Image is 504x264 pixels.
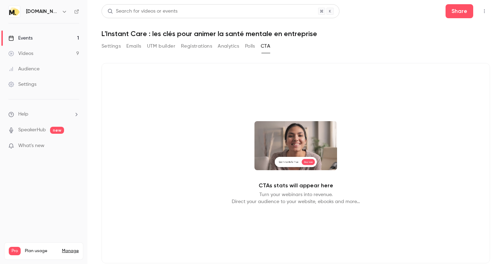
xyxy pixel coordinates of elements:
button: Share [446,4,473,18]
div: Search for videos or events [107,8,177,15]
p: CTAs stats will appear here [259,181,333,190]
span: new [50,127,64,134]
span: Plan usage [25,248,58,254]
button: Emails [126,41,141,52]
button: UTM builder [147,41,175,52]
a: SpeakerHub [18,126,46,134]
button: Polls [245,41,255,52]
span: Help [18,111,28,118]
p: Turn your webinars into revenue. Direct your audience to your website, ebooks and more... [232,191,360,205]
h6: [DOMAIN_NAME] [26,8,59,15]
span: What's new [18,142,44,150]
div: Settings [8,81,36,88]
div: Events [8,35,33,42]
img: moka.care [9,6,20,17]
h1: L'Instant Care : les clés pour animer la santé mentale en entreprise [101,29,490,38]
li: help-dropdown-opener [8,111,79,118]
button: Analytics [218,41,239,52]
a: Manage [62,248,79,254]
button: CTA [261,41,270,52]
iframe: Noticeable Trigger [71,143,79,149]
span: Pro [9,247,21,255]
div: Audience [8,65,40,72]
button: Settings [101,41,121,52]
button: Registrations [181,41,212,52]
div: Videos [8,50,33,57]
